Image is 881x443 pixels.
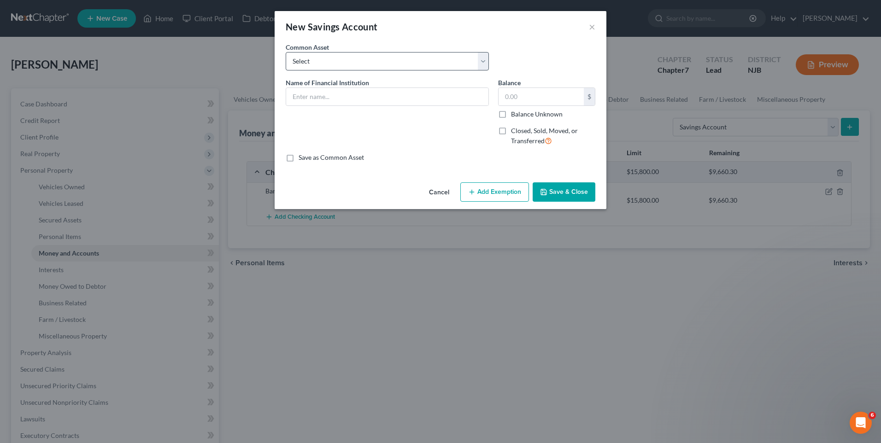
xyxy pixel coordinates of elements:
button: Add Exemption [460,182,529,202]
label: Save as Common Asset [299,153,364,162]
span: 6 [869,412,876,419]
input: Enter name... [286,88,488,105]
div: $ [584,88,595,105]
input: 0.00 [499,88,584,105]
iframe: Intercom live chat [850,412,872,434]
span: Name of Financial Institution [286,79,369,87]
label: Balance Unknown [511,110,563,119]
button: Cancel [422,183,457,202]
label: Common Asset [286,42,329,52]
label: Balance [498,78,521,87]
div: New Savings Account [286,20,378,33]
button: Save & Close [533,182,595,202]
span: Closed, Sold, Moved, or Transferred [511,127,578,145]
button: × [589,21,595,32]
